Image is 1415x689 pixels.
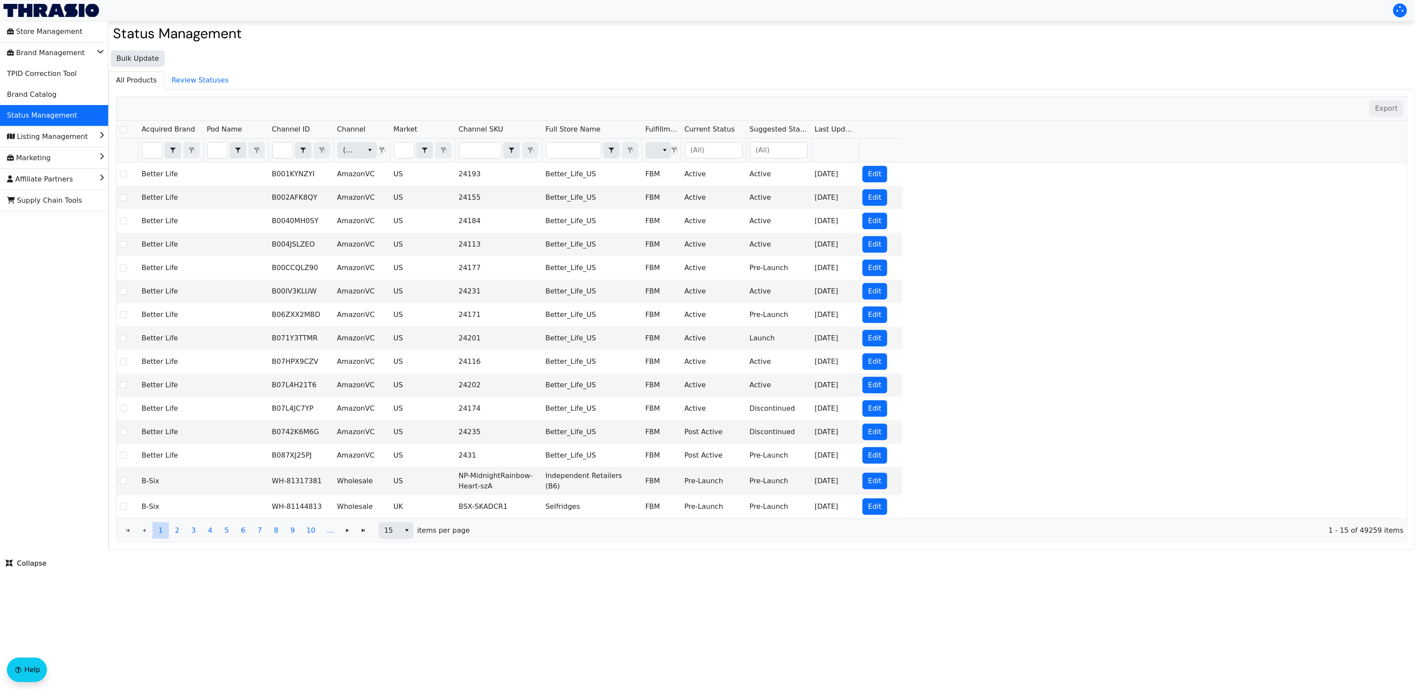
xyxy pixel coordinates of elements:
td: Better_Life_US [542,186,642,209]
td: Discontinued [746,420,811,444]
span: Help [24,665,40,675]
td: FBM [642,420,681,444]
span: 1 - 15 of 49259 items [477,525,1404,536]
button: ... [321,522,339,539]
td: US [390,162,455,186]
input: Select Row [120,358,127,365]
td: [DATE] [811,397,859,420]
td: AmazonVC [334,186,390,209]
td: Active [746,373,811,397]
td: WH-81317381 [268,467,334,495]
td: FBM [642,373,681,397]
button: select [230,142,246,158]
span: Store Management [7,25,83,39]
span: Choose Operator [417,142,433,158]
td: Better Life [138,397,203,420]
td: NP-MidnightRainbow-Heart-szA [455,467,542,495]
td: B07L4H21T6 [268,373,334,397]
td: AmazonVC [334,326,390,350]
td: FBM [642,280,681,303]
td: Post Active [681,420,746,444]
span: Supply Chain Tools [7,194,82,208]
button: Page 9 [284,522,301,539]
td: Active [681,209,746,233]
td: [DATE] [811,186,859,209]
td: 24116 [455,350,542,373]
td: FBM [642,326,681,350]
td: 24235 [455,420,542,444]
button: Edit [863,189,887,206]
span: Review Statuses [165,72,235,89]
span: Channel SKU [459,124,503,135]
button: Edit [863,473,887,489]
button: Page 3 [185,522,202,539]
td: Better Life [138,444,203,467]
span: Choose Operator [503,142,520,158]
td: 24171 [455,303,542,326]
input: Select Row [120,241,127,248]
td: Active [681,326,746,350]
td: US [390,444,455,467]
input: Select Row [120,429,127,435]
td: Better_Life_US [542,209,642,233]
td: [DATE] [811,233,859,256]
td: Active [681,373,746,397]
span: 5 [225,525,229,536]
td: US [390,303,455,326]
button: Page 1 [152,522,169,539]
td: FBM [642,303,681,326]
td: B00CCQLZ90 [268,256,334,280]
span: 8 [274,525,278,536]
td: Active [681,303,746,326]
td: US [390,397,455,420]
td: Better_Life_US [542,373,642,397]
input: Filter [546,142,601,158]
td: Independent Retailers (B6) [542,467,642,495]
td: Discontinued [746,397,811,420]
span: Edit [868,476,882,486]
td: B0040MH0SY [268,209,334,233]
input: Select Row [120,405,127,412]
span: TPID Correction Tool [7,67,76,81]
span: All Products [109,72,164,89]
td: Better_Life_US [542,256,642,280]
button: Edit [863,213,887,229]
td: FBM [642,495,681,518]
input: Select Row [120,264,127,271]
td: FBM [642,233,681,256]
span: 6 [241,525,245,536]
td: Better Life [138,350,203,373]
td: [DATE] [811,326,859,350]
button: select [658,142,671,158]
td: FBM [642,186,681,209]
td: Active [681,186,746,209]
td: Better_Life_US [542,233,642,256]
td: Better_Life_US [542,397,642,420]
span: Edit [868,169,882,179]
input: Select Row [120,311,127,318]
td: Active [746,350,811,373]
input: Select Row [120,382,127,389]
td: 24113 [455,233,542,256]
td: Active [746,162,811,186]
input: Select Row [120,452,127,459]
td: 24202 [455,373,542,397]
input: Filter [460,142,501,158]
span: Edit [868,286,882,297]
input: Filter [394,142,414,158]
td: Active [681,397,746,420]
span: Edit [868,501,882,512]
td: US [390,326,455,350]
span: Brand Management [7,46,85,60]
th: Filter [138,138,203,162]
td: Pre-Launch [746,495,811,518]
th: Filter [268,138,334,162]
td: Post Active [681,444,746,467]
td: FBM [642,444,681,467]
td: AmazonVC [334,256,390,280]
td: 24193 [455,162,542,186]
td: Pre-Launch [746,256,811,280]
td: Wholesale [334,467,390,495]
span: Edit [868,333,882,343]
span: Choose Operator [165,142,181,158]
